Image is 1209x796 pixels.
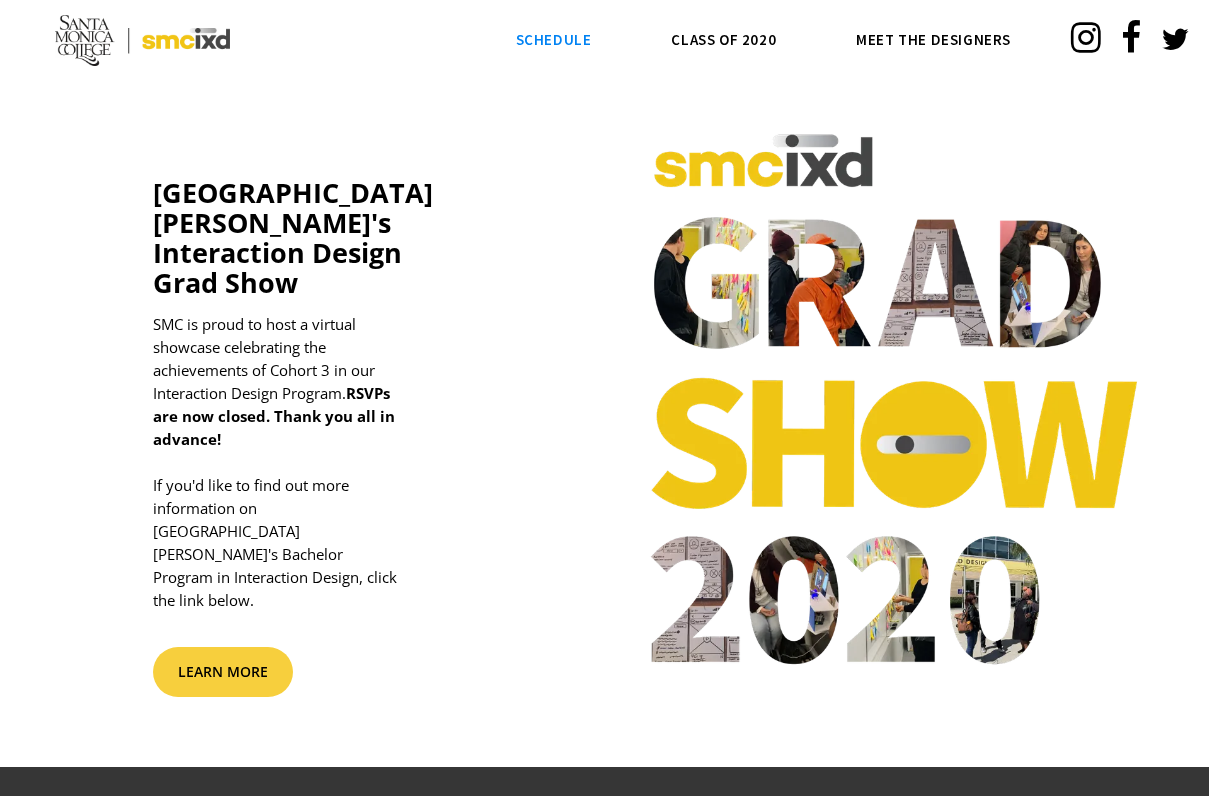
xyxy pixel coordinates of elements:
[651,20,796,60] a: CLASS OF 2020
[836,20,1031,60] a: MEET THE DESIGNERS
[153,647,293,697] a: LEARN MORE
[153,313,444,612] div: SMC is proud to host a virtual showcase celebrating the achievements of Cohort 3 in our Interacti...
[153,383,395,449] strong: RSVPs are now closed. Thank you all in advance!
[496,20,612,60] a: SCHEDULE
[153,178,444,298] div: [GEOGRAPHIC_DATA][PERSON_NAME]'s Interaction Design Grad Show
